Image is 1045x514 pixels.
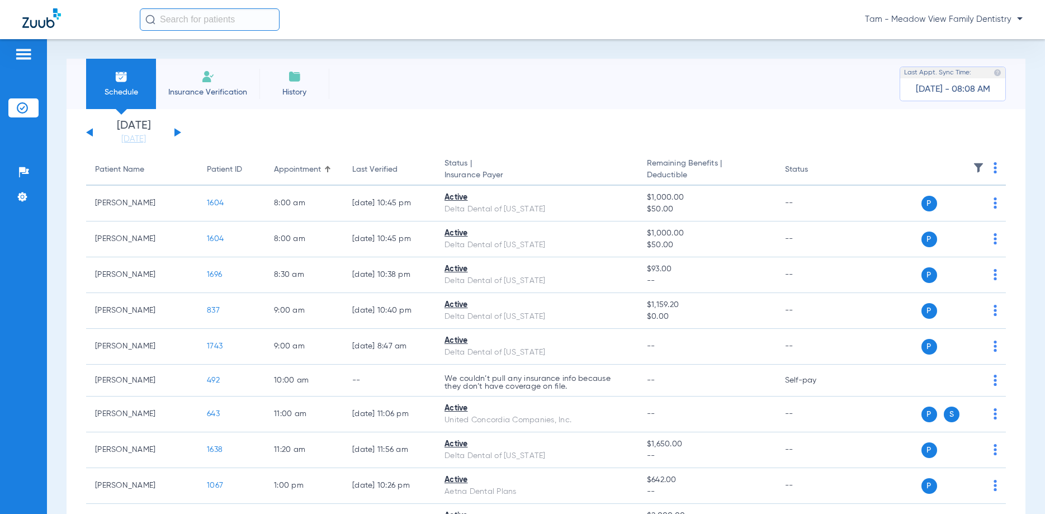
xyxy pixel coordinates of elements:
img: group-dot-blue.svg [994,375,997,386]
span: P [921,339,937,355]
span: $50.00 [647,204,767,215]
div: Active [445,299,629,311]
div: United Concordia Companies, Inc. [445,414,629,426]
input: Search for patients [140,8,280,31]
td: [PERSON_NAME] [86,257,198,293]
img: group-dot-blue.svg [994,233,997,244]
td: 9:00 AM [265,329,343,365]
div: Active [445,403,629,414]
div: Active [445,192,629,204]
td: 8:00 AM [265,186,343,221]
span: History [268,87,321,98]
span: 492 [207,376,220,384]
span: P [921,442,937,458]
div: Delta Dental of [US_STATE] [445,311,629,323]
img: Schedule [115,70,128,83]
p: We couldn’t pull any insurance info because they don’t have coverage on file. [445,375,629,390]
td: -- [776,432,852,468]
td: Self-pay [776,365,852,397]
td: -- [776,468,852,504]
span: Tam - Meadow View Family Dentistry [865,14,1023,25]
td: 9:00 AM [265,293,343,329]
span: P [921,267,937,283]
a: [DATE] [100,134,167,145]
span: 1067 [207,482,223,489]
img: filter.svg [973,162,984,173]
div: Patient ID [207,164,256,176]
div: Active [445,228,629,239]
img: Manual Insurance Verification [201,70,215,83]
img: group-dot-blue.svg [994,197,997,209]
span: S [944,407,959,422]
td: 11:20 AM [265,432,343,468]
span: $0.00 [647,311,767,323]
span: P [921,407,937,422]
td: -- [776,397,852,432]
div: Last Verified [352,164,427,176]
td: [DATE] 10:38 PM [343,257,436,293]
img: Zuub Logo [22,8,61,28]
span: P [921,478,937,494]
img: Search Icon [145,15,155,25]
span: -- [647,376,655,384]
div: Active [445,474,629,486]
img: group-dot-blue.svg [994,341,997,352]
img: hamburger-icon [15,48,32,61]
span: 1696 [207,271,222,279]
span: 1743 [207,342,223,350]
div: Delta Dental of [US_STATE] [445,239,629,251]
span: $642.00 [647,474,767,486]
div: Delta Dental of [US_STATE] [445,275,629,287]
th: Remaining Benefits | [638,154,776,186]
span: Last Appt. Sync Time: [904,67,971,78]
td: [PERSON_NAME] [86,397,198,432]
td: [PERSON_NAME] [86,365,198,397]
div: Patient ID [207,164,242,176]
div: Active [445,438,629,450]
span: Schedule [94,87,148,98]
td: -- [343,365,436,397]
td: -- [776,221,852,257]
img: group-dot-blue.svg [994,444,997,455]
th: Status | [436,154,638,186]
span: -- [647,410,655,418]
td: [DATE] 8:47 AM [343,329,436,365]
iframe: Chat Widget [989,460,1045,514]
td: [PERSON_NAME] [86,221,198,257]
span: P [921,303,937,319]
span: Insurance Payer [445,169,629,181]
td: 1:00 PM [265,468,343,504]
td: [PERSON_NAME] [86,186,198,221]
td: [PERSON_NAME] [86,468,198,504]
img: group-dot-blue.svg [994,162,997,173]
td: [PERSON_NAME] [86,432,198,468]
div: Appointment [274,164,334,176]
td: [DATE] 11:56 AM [343,432,436,468]
th: Status [776,154,852,186]
span: P [921,196,937,211]
td: -- [776,329,852,365]
td: [DATE] 11:06 PM [343,397,436,432]
td: -- [776,293,852,329]
td: 8:30 AM [265,257,343,293]
img: group-dot-blue.svg [994,305,997,316]
div: Patient Name [95,164,144,176]
td: [DATE] 10:26 PM [343,468,436,504]
span: $1,000.00 [647,228,767,239]
div: Delta Dental of [US_STATE] [445,450,629,462]
td: [DATE] 10:40 PM [343,293,436,329]
span: -- [647,342,655,350]
div: Last Verified [352,164,398,176]
img: group-dot-blue.svg [994,269,997,280]
span: -- [647,275,767,287]
span: $1,650.00 [647,438,767,450]
div: Appointment [274,164,321,176]
td: 10:00 AM [265,365,343,397]
li: [DATE] [100,120,167,145]
span: $1,000.00 [647,192,767,204]
td: -- [776,186,852,221]
div: Delta Dental of [US_STATE] [445,204,629,215]
div: Active [445,263,629,275]
span: $1,159.20 [647,299,767,311]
